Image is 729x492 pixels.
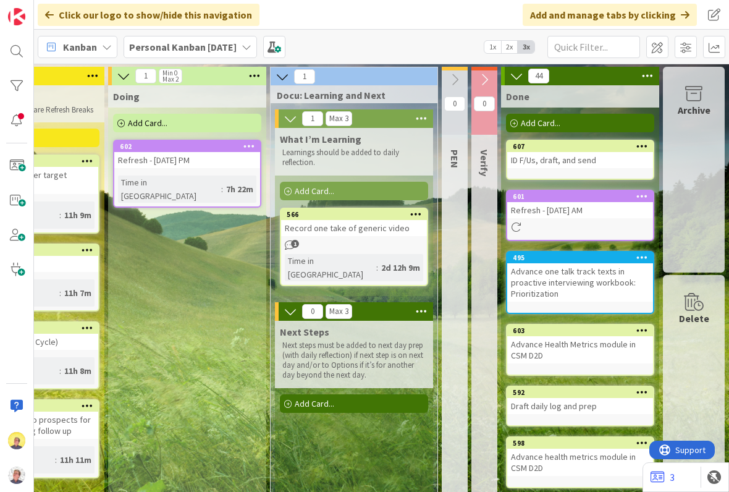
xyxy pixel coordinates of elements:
span: Done [506,90,529,103]
span: 0 [474,96,495,111]
span: What I’m Learning [280,133,361,145]
div: 495Advance one talk track texts in proactive interviewing workbook: Prioritization [507,252,653,302]
div: 607 [507,141,653,152]
div: 495 [507,252,653,263]
div: 603 [513,326,653,335]
span: 1x [484,41,501,53]
span: 1 [294,69,315,84]
span: Verify [478,150,491,176]
span: 44 [528,69,549,83]
span: 1 [135,69,156,83]
div: 566 [287,210,427,219]
span: : [55,453,57,467]
div: 602Refresh - [DATE] PM [114,141,260,168]
div: 603 [507,325,653,336]
span: 2x [501,41,518,53]
div: 598Advance health metrics module in CSM D2D [507,438,653,476]
span: : [59,286,61,300]
div: ID F/Us, draft, and send [507,152,653,168]
div: Time in [GEOGRAPHIC_DATA] [285,254,376,281]
div: 598 [513,439,653,447]
div: 601 [507,191,653,202]
span: : [376,261,378,274]
div: 566 [281,209,427,220]
div: Add and manage tabs by clicking [523,4,697,26]
div: 566Record one take of generic video [281,209,427,236]
span: Add Card... [521,117,560,129]
div: 592Draft daily log and prep [507,387,653,414]
p: Learnings should be added to daily reflection. [282,148,426,168]
div: Max 3 [329,308,348,315]
img: Visit kanbanzone.com [8,8,25,25]
span: Doing [113,90,140,103]
span: : [221,182,223,196]
div: Delete [679,311,709,326]
img: avatar [8,467,25,484]
div: 11h 11m [57,453,95,467]
input: Quick Filter... [547,36,640,58]
span: Add Card... [295,398,334,409]
div: Advance health metrics module in CSM D2D [507,449,653,476]
div: 607 [513,142,653,151]
div: 11h 8m [61,364,95,378]
div: 603Advance Health Metrics module in CSM D2D [507,325,653,363]
span: 1 [302,111,323,126]
div: Advance one talk track texts in proactive interviewing workbook: Prioritization [507,263,653,302]
div: 7h 22m [223,182,256,196]
span: Add Card... [128,117,167,129]
div: 598 [507,438,653,449]
div: 495 [513,253,653,262]
span: : [59,364,61,378]
span: 0 [444,96,465,111]
span: Kanban [63,40,97,54]
div: 592 [507,387,653,398]
div: 601 [513,192,653,201]
div: 11h 9m [61,208,95,222]
div: 2d 12h 9m [378,261,423,274]
span: Support [26,2,56,17]
div: Max 3 [329,116,348,122]
div: Draft daily log and prep [507,398,653,414]
p: Next steps must be added to next day prep (with daily reflection) if next step is on next day and... [282,341,426,381]
span: Next Steps [280,326,329,338]
div: 602 [120,142,260,151]
div: 602 [114,141,260,152]
span: Add Card... [295,185,334,197]
div: Archive [678,103,710,117]
span: 3x [518,41,534,53]
div: 607ID F/Us, draft, and send [507,141,653,168]
div: 592 [513,388,653,397]
a: 3 [651,470,675,485]
div: Advance Health Metrics module in CSM D2D [507,336,653,363]
span: PEN [449,150,461,168]
span: 1 [291,240,299,248]
div: Time in [GEOGRAPHIC_DATA] [118,176,221,203]
span: Docu: Learning and Next [277,89,422,101]
img: JW [8,432,25,449]
div: Max 2 [162,76,179,82]
div: Min 0 [162,70,177,76]
b: Personal Kanban [DATE] [129,41,237,53]
div: 601Refresh - [DATE] AM [507,191,653,218]
span: : [59,208,61,222]
div: Click our logo to show/hide this navigation [38,4,259,26]
div: Record one take of generic video [281,220,427,236]
div: 11h 7m [61,286,95,300]
span: 0 [302,304,323,319]
div: Refresh - [DATE] PM [114,152,260,168]
div: Refresh - [DATE] AM [507,202,653,218]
